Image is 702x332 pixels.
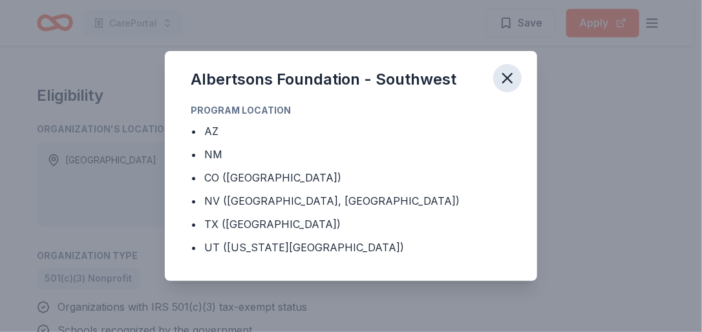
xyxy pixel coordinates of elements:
[191,216,197,232] div: •
[204,147,222,162] div: NM
[204,240,404,255] div: UT ([US_STATE][GEOGRAPHIC_DATA])
[191,240,197,255] div: •
[191,69,456,90] div: Albertsons Foundation - Southwest
[191,147,197,162] div: •
[204,216,341,232] div: TX ([GEOGRAPHIC_DATA])
[191,193,197,209] div: •
[204,170,341,185] div: CO ([GEOGRAPHIC_DATA])
[191,103,511,118] div: Program Location
[204,123,218,139] div: AZ
[204,193,460,209] div: NV ([GEOGRAPHIC_DATA], [GEOGRAPHIC_DATA])
[191,170,197,185] div: •
[191,123,197,139] div: •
